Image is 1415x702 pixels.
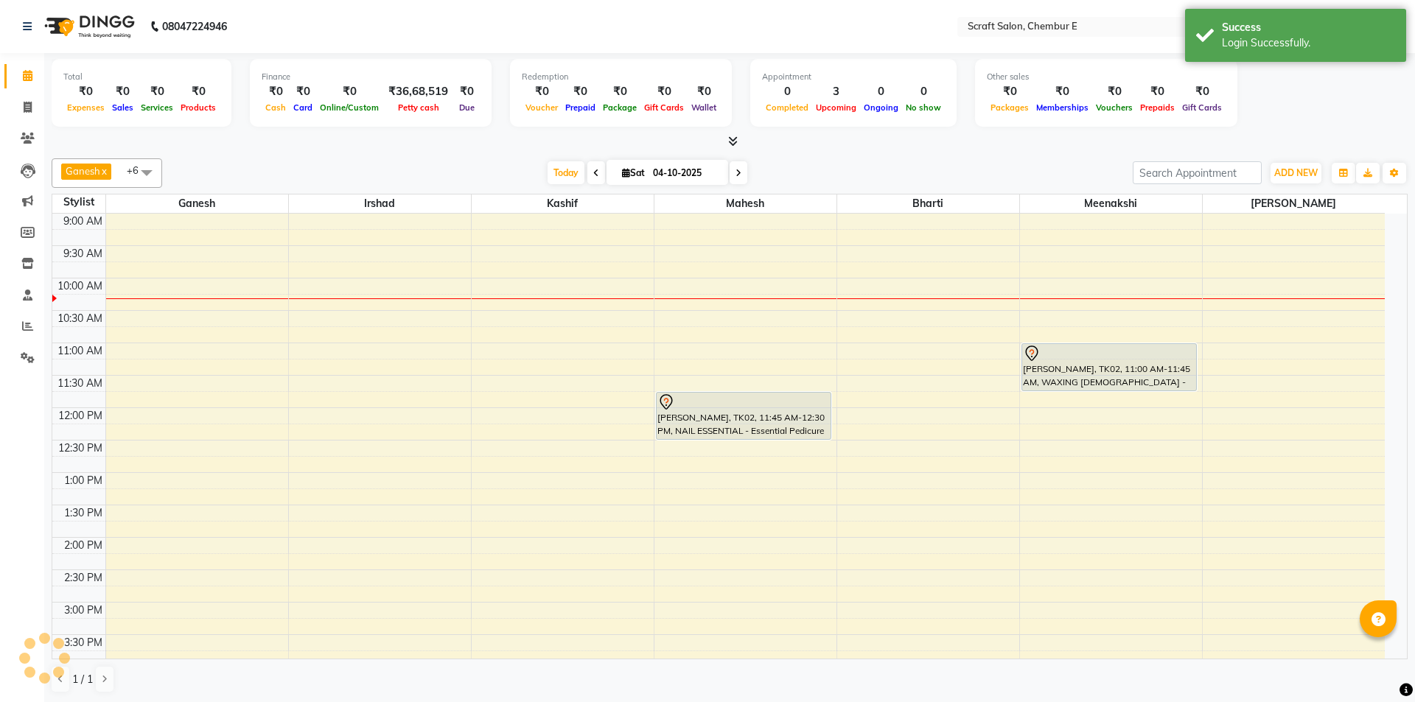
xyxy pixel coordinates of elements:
div: ₹0 [1033,83,1092,100]
span: Online/Custom [316,102,382,113]
div: 10:30 AM [55,311,105,326]
div: Login Successfully. [1222,35,1395,51]
div: ₹0 [316,83,382,100]
div: Other sales [987,71,1226,83]
span: Prepaid [562,102,599,113]
div: Appointment [762,71,945,83]
button: ADD NEW [1271,163,1321,183]
div: Success [1222,20,1395,35]
div: ₹36,68,519 [382,83,454,100]
span: Voucher [522,102,562,113]
span: Products [177,102,220,113]
div: 12:30 PM [55,440,105,456]
span: Memberships [1033,102,1092,113]
div: ₹0 [108,83,137,100]
span: Cash [262,102,290,113]
span: Mahesh [654,194,836,213]
span: Due [455,102,478,113]
span: Completed [762,102,812,113]
span: Services [137,102,177,113]
div: Redemption [522,71,720,83]
div: Stylist [52,194,105,210]
div: 1:30 PM [61,505,105,521]
span: Card [290,102,316,113]
span: Expenses [63,102,108,113]
span: Sales [108,102,137,113]
span: Kashif [472,194,654,213]
input: 2025-10-04 [649,162,722,184]
div: ₹0 [290,83,316,100]
span: Sat [618,167,649,178]
div: ₹0 [522,83,562,100]
span: No show [902,102,945,113]
div: ₹0 [987,83,1033,100]
span: Meenakshi [1020,194,1202,213]
span: Packages [987,102,1033,113]
a: x [100,165,107,177]
span: ADD NEW [1274,167,1318,178]
div: 0 [860,83,902,100]
span: Upcoming [812,102,860,113]
div: ₹0 [63,83,108,100]
div: Finance [262,71,480,83]
div: 3:00 PM [61,603,105,618]
span: Wallet [688,102,720,113]
span: Gift Cards [640,102,688,113]
div: 11:00 AM [55,343,105,359]
span: Gift Cards [1178,102,1226,113]
b: 08047224946 [162,6,227,47]
div: 2:00 PM [61,538,105,553]
div: 2:30 PM [61,570,105,586]
div: ₹0 [1092,83,1136,100]
span: Ganesh [66,165,100,177]
div: ₹0 [688,83,720,100]
div: 10:00 AM [55,278,105,294]
span: [PERSON_NAME] [1203,194,1386,213]
div: ₹0 [177,83,220,100]
div: 9:00 AM [60,214,105,229]
div: ₹0 [1178,83,1226,100]
span: Vouchers [1092,102,1136,113]
span: +6 [127,164,150,176]
input: Search Appointment [1133,161,1262,184]
span: Today [548,161,584,184]
div: 0 [762,83,812,100]
div: ₹0 [1136,83,1178,100]
iframe: chat widget [1353,643,1400,687]
span: Petty cash [394,102,443,113]
div: ₹0 [640,83,688,100]
div: [PERSON_NAME], TK02, 11:45 AM-12:30 PM, NAIL ESSENTIAL - Essential Pedicure [657,393,831,439]
div: 1:00 PM [61,473,105,488]
div: ₹0 [262,83,290,100]
div: [PERSON_NAME], TK02, 11:00 AM-11:45 AM, WAXING [DEMOGRAPHIC_DATA] - Full Arms [1022,344,1197,390]
div: 0 [902,83,945,100]
span: Prepaids [1136,102,1178,113]
span: Bharti [837,194,1019,213]
div: Total [63,71,220,83]
div: 11:30 AM [55,376,105,391]
div: ₹0 [454,83,480,100]
span: Ongoing [860,102,902,113]
span: Ganesh [106,194,288,213]
span: 1 / 1 [72,672,93,687]
span: Irshad [289,194,471,213]
span: Package [599,102,640,113]
div: ₹0 [137,83,177,100]
img: logo [38,6,139,47]
div: ₹0 [562,83,599,100]
div: 3 [812,83,860,100]
div: ₹0 [599,83,640,100]
div: 3:30 PM [61,635,105,650]
div: 9:30 AM [60,246,105,262]
div: 12:00 PM [55,408,105,424]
